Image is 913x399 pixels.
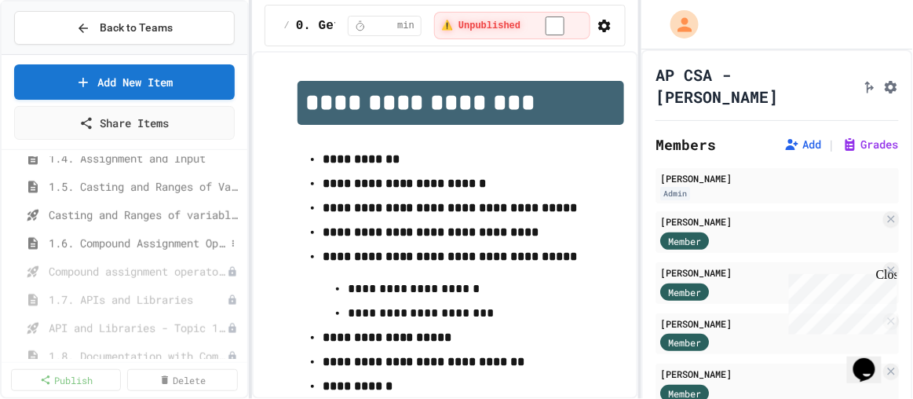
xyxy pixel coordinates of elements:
span: 1.6. Compound Assignment Operators [49,235,225,251]
div: [PERSON_NAME] [660,171,894,185]
span: 1.8. Documentation with Comments and Preconditions [49,348,227,364]
button: Assignment Settings [883,76,899,95]
span: / [284,20,290,32]
div: My Account [654,6,703,42]
div: Chat with us now!Close [6,6,108,100]
div: Unpublished [227,351,238,362]
span: Casting and Ranges of variables - Quiz [49,207,241,223]
input: publish toggle [527,16,583,35]
span: 0. Getting Started [296,16,432,35]
div: Unpublished [227,295,238,306]
a: Publish [11,369,121,391]
div: [PERSON_NAME] [660,317,880,331]
span: 1.4. Assignment and Input [49,150,241,167]
span: Member [668,335,701,350]
span: Member [668,234,701,248]
div: Admin [660,187,690,200]
button: Click to see fork details [861,76,877,95]
span: Member [668,285,701,299]
div: Unpublished [227,266,238,277]
div: Unpublished [227,323,238,334]
button: More options [225,236,241,251]
span: min [397,20,415,32]
div: [PERSON_NAME] [660,367,880,381]
span: ⚠️ Unpublished [441,20,520,32]
span: Back to Teams [100,20,173,36]
span: | [828,135,836,154]
iframe: chat widget [847,336,897,383]
a: Delete [127,369,237,391]
a: Share Items [14,106,235,140]
span: Compound assignment operators - Quiz [49,263,227,280]
div: [PERSON_NAME] [660,214,880,229]
span: 1.7. APIs and Libraries [49,291,227,308]
h2: Members [656,134,716,156]
span: API and Libraries - Topic 1.7 [49,320,227,336]
button: Grades [842,137,899,152]
h1: AP CSA - [PERSON_NAME] [656,64,855,108]
button: Add [784,137,822,152]
a: Add New Item [14,64,235,100]
iframe: chat widget [783,268,897,335]
div: [PERSON_NAME] [660,265,880,280]
button: Back to Teams [14,11,235,45]
span: 1.5. Casting and Ranges of Values [49,178,241,195]
div: ⚠️ Students cannot see this content! Click the toggle to publish it and make it visible to your c... [434,12,590,39]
